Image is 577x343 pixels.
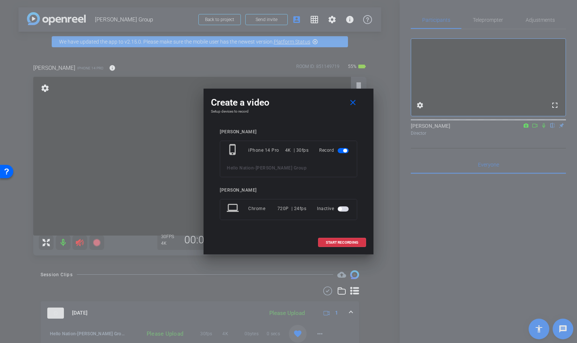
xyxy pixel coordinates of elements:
div: [PERSON_NAME] [220,188,357,193]
span: START RECORDING [326,241,358,244]
div: 720P | 24fps [277,202,307,215]
div: Create a video [211,96,366,109]
div: Chrome [248,202,277,215]
span: Hello Nation [227,165,254,171]
mat-icon: laptop [227,202,240,215]
span: [PERSON_NAME] Group [256,165,307,171]
mat-icon: phone_iphone [227,144,240,157]
div: Record [319,144,350,157]
div: [PERSON_NAME] [220,129,357,135]
div: Inactive [317,202,350,215]
div: 4K | 30fps [285,144,309,157]
h4: Setup devices to record [211,109,366,114]
div: iPhone 14 Pro [248,144,285,157]
mat-icon: close [348,98,358,107]
button: START RECORDING [318,238,366,247]
span: - [254,165,256,171]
